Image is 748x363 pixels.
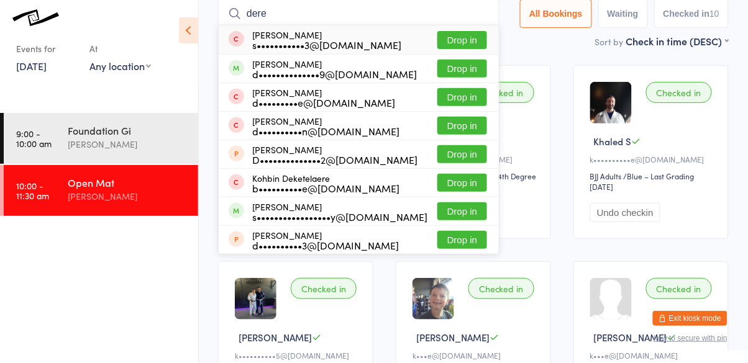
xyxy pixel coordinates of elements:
div: [PERSON_NAME] [252,230,399,250]
div: k•••e@[DOMAIN_NAME] [590,350,716,361]
div: Checked in [646,82,712,103]
div: [PERSON_NAME] [252,87,395,107]
button: Drop in [437,145,487,163]
div: Open Mat [68,176,188,189]
span: Khaled S [594,135,632,148]
button: Undo checkin [590,203,660,222]
div: k••••••••••e@[DOMAIN_NAME] [590,154,716,164]
time: 9:00 - 10:00 am [16,128,52,148]
div: Checked in [646,278,712,299]
div: [PERSON_NAME] [68,189,188,204]
button: how to secure with pin [654,334,727,343]
div: Any location [89,59,151,73]
div: d••••••••••3@[DOMAIN_NAME] [252,240,399,250]
div: [PERSON_NAME] [252,30,401,50]
button: Drop in [437,231,487,249]
div: [PERSON_NAME] [252,59,417,79]
a: 9:00 -10:00 amFoundation Gi[PERSON_NAME] [4,113,198,164]
div: d•••••••••e@[DOMAIN_NAME] [252,97,395,107]
div: D••••••••••••••2@[DOMAIN_NAME] [252,155,417,164]
div: [PERSON_NAME] [252,202,427,222]
div: b••••••••••e@[DOMAIN_NAME] [252,183,399,193]
div: Checked in [468,82,534,103]
div: k•••e@[DOMAIN_NAME] [413,350,538,361]
div: d••••••••••n@[DOMAIN_NAME] [252,126,399,136]
div: [PERSON_NAME] [68,137,188,151]
button: Exit kiosk mode [653,311,727,326]
div: Check in time (DESC) [626,34,729,48]
label: Sort by [595,35,624,48]
div: s•••••••••••••••••y@[DOMAIN_NAME] [252,212,427,222]
time: 10:00 - 11:30 am [16,181,49,200]
div: Events for [16,38,77,59]
div: At [89,38,151,59]
button: Drop in [437,202,487,220]
a: [DATE] [16,59,47,73]
img: image1666379509.png [413,278,454,320]
div: Checked in [468,278,534,299]
div: d••••••••••••••9@[DOMAIN_NAME] [252,69,417,79]
div: Checked in [291,278,357,299]
div: [PERSON_NAME] [252,116,399,136]
span: [PERSON_NAME] [239,331,312,344]
span: [PERSON_NAME] [594,331,667,344]
span: [PERSON_NAME] [416,331,490,344]
div: [PERSON_NAME] [252,145,417,164]
img: Knots Jiu-Jitsu [12,9,59,26]
div: s•••••••••••3@[DOMAIN_NAME] [252,40,401,50]
div: Foundation Gi [68,123,188,137]
img: image1680901532.png [590,82,632,123]
div: 10 [709,9,719,19]
button: Drop in [437,31,487,49]
a: 10:00 -11:30 amOpen Mat[PERSON_NAME] [4,165,198,216]
button: Drop in [437,174,487,192]
button: Drop in [437,88,487,106]
button: Drop in [437,60,487,78]
div: Kohbin Deketelaere [252,173,399,193]
div: BJJ Adults [590,171,622,181]
button: Drop in [437,117,487,135]
div: k••••••••••5@[DOMAIN_NAME] [235,350,360,361]
img: image1716439729.png [235,278,276,320]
